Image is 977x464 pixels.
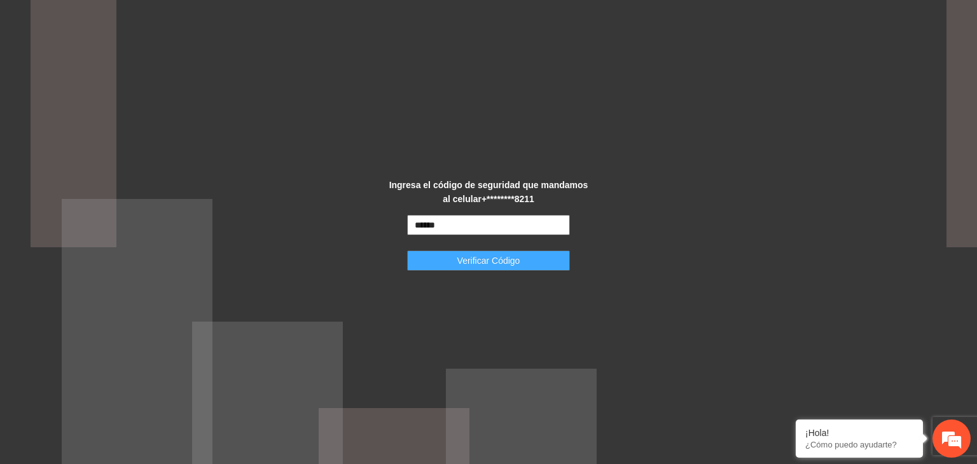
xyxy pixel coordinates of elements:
div: Chatee con nosotros ahora [66,65,214,81]
span: Verificar Código [457,254,520,268]
textarea: Escriba su mensaje y pulse “Intro” [6,320,242,365]
button: Verificar Código [407,250,570,271]
div: ¡Hola! [805,428,913,438]
strong: Ingresa el código de seguridad que mandamos al celular +********8211 [389,180,588,204]
div: Minimizar ventana de chat en vivo [209,6,239,37]
p: ¿Cómo puedo ayudarte? [805,440,913,449]
span: Estamos en línea. [74,156,176,285]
